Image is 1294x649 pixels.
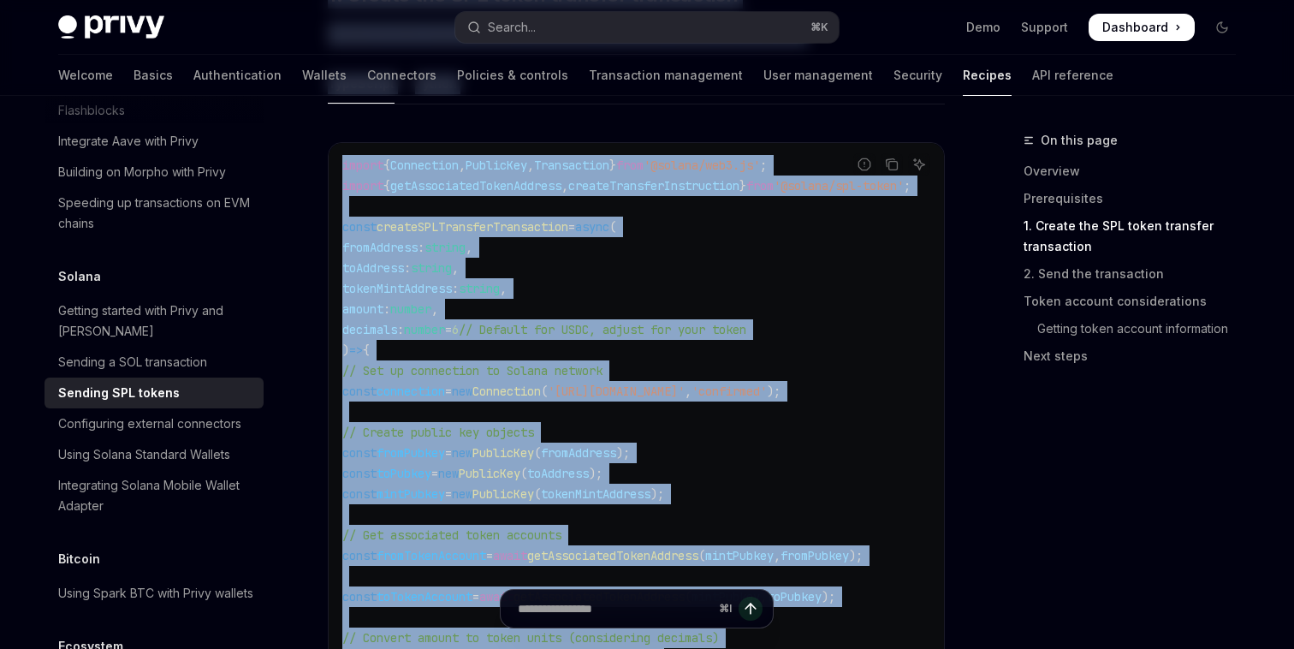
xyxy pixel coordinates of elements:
[445,445,452,461] span: =
[404,260,411,276] span: :
[853,153,876,176] button: Report incorrect code
[575,219,609,235] span: async
[609,158,616,173] span: }
[561,178,568,194] span: ,
[45,378,264,408] a: Sending SPL tokens
[342,240,418,255] span: fromAddress
[58,55,113,96] a: Welcome
[58,131,199,152] div: Integrate Aave with Privy
[45,157,264,188] a: Building on Morpho with Privy
[904,178,911,194] span: ;
[1102,19,1168,36] span: Dashboard
[1208,14,1236,41] button: Toggle dark mode
[383,158,390,173] span: {
[342,301,383,317] span: amount
[377,548,486,563] span: fromTokenAccount
[377,384,445,399] span: connection
[377,466,431,481] span: toPubkey
[541,384,548,399] span: (
[760,158,767,173] span: ;
[367,55,436,96] a: Connectors
[534,158,609,173] span: Transaction
[58,444,230,465] div: Using Solana Standard Wallets
[302,55,347,96] a: Wallets
[963,55,1012,96] a: Recipes
[881,153,903,176] button: Copy the contents from the code block
[692,384,767,399] span: 'confirmed'
[342,486,377,502] span: const
[424,240,466,255] span: string
[746,178,774,194] span: from
[363,342,370,358] span: {
[739,597,763,621] button: Send message
[1021,19,1068,36] a: Support
[466,158,527,173] span: PublicKey
[568,178,739,194] span: createTransferInstruction
[1032,55,1113,96] a: API reference
[390,301,431,317] span: number
[767,384,781,399] span: );
[466,240,472,255] span: ,
[527,158,534,173] span: ,
[383,301,390,317] span: :
[774,178,904,194] span: '@solana/spl-token'
[527,548,698,563] span: getAssociatedTokenAddress
[459,158,466,173] span: ,
[45,408,264,439] a: Configuring external connectors
[616,445,630,461] span: );
[411,260,452,276] span: string
[763,55,873,96] a: User management
[459,466,520,481] span: PublicKey
[193,55,282,96] a: Authentication
[377,486,445,502] span: mintPubkey
[472,384,541,399] span: Connection
[1024,260,1249,288] a: 2. Send the transaction
[459,322,746,337] span: // Default for USDC, adjust for your token
[1024,288,1249,315] a: Token account considerations
[472,486,534,502] span: PublicKey
[418,240,424,255] span: :
[452,260,459,276] span: ,
[589,55,743,96] a: Transaction management
[342,342,349,358] span: )
[1024,212,1249,260] a: 1. Create the SPL token transfer transaction
[1089,14,1195,41] a: Dashboard
[342,363,602,378] span: // Set up connection to Solana network
[472,445,534,461] span: PublicKey
[518,590,712,628] input: Ask a question...
[698,548,705,563] span: (
[45,126,264,157] a: Integrate Aave with Privy
[810,21,828,34] span: ⌘ K
[493,548,527,563] span: await
[45,347,264,378] a: Sending a SOL transaction
[781,548,849,563] span: fromPubkey
[342,260,404,276] span: toAddress
[774,548,781,563] span: ,
[390,178,561,194] span: getAssociatedTokenAddress
[377,445,445,461] span: fromPubkey
[452,322,459,337] span: 6
[452,486,472,502] span: new
[1024,315,1249,342] a: Getting token account information
[1041,130,1118,151] span: On this page
[342,445,377,461] span: const
[705,548,774,563] span: mintPubkey
[349,342,363,358] span: =>
[58,352,207,372] div: Sending a SOL transaction
[45,188,264,239] a: Speeding up transactions on EVM chains
[377,219,568,235] span: createSPLTransferTransaction
[342,281,452,296] span: tokenMintAddress
[541,486,650,502] span: tokenMintAddress
[397,322,404,337] span: :
[342,425,534,440] span: // Create public key objects
[45,439,264,470] a: Using Solana Standard Wallets
[431,466,438,481] span: =
[500,281,507,296] span: ,
[455,12,839,43] button: Open search
[342,466,377,481] span: const
[966,19,1000,36] a: Demo
[541,445,616,461] span: fromAddress
[520,466,527,481] span: (
[342,158,383,173] span: import
[342,527,561,543] span: // Get associated token accounts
